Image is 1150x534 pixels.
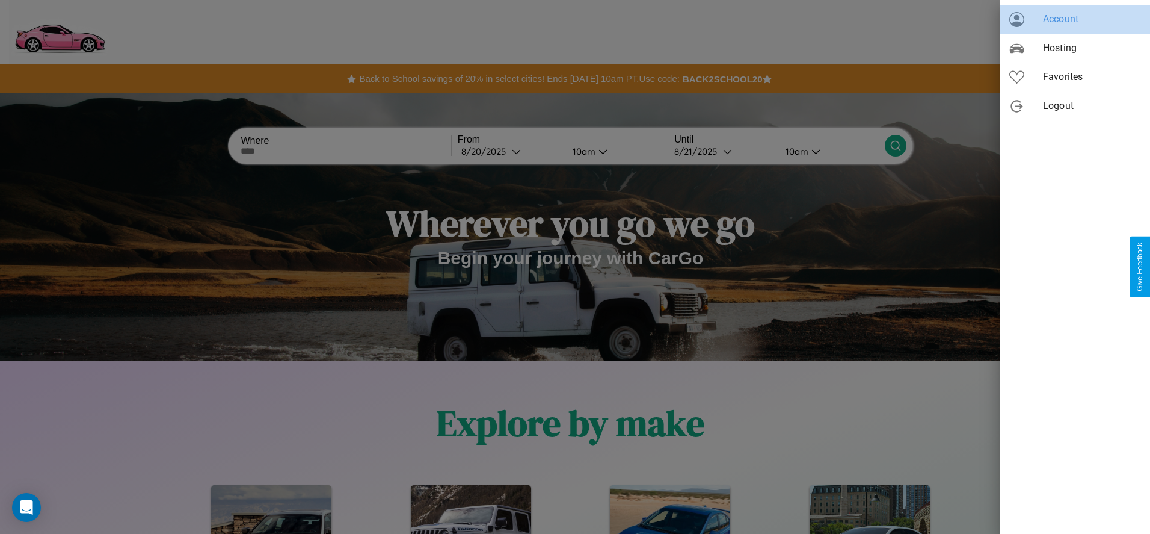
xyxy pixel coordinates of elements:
span: Logout [1043,99,1140,113]
div: Hosting [1000,34,1150,63]
div: Favorites [1000,63,1150,92]
span: Hosting [1043,41,1140,55]
div: Logout [1000,92,1150,120]
div: Open Intercom Messenger [12,493,41,522]
div: Give Feedback [1136,243,1144,291]
span: Favorites [1043,70,1140,84]
div: Account [1000,5,1150,34]
span: Account [1043,12,1140,26]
